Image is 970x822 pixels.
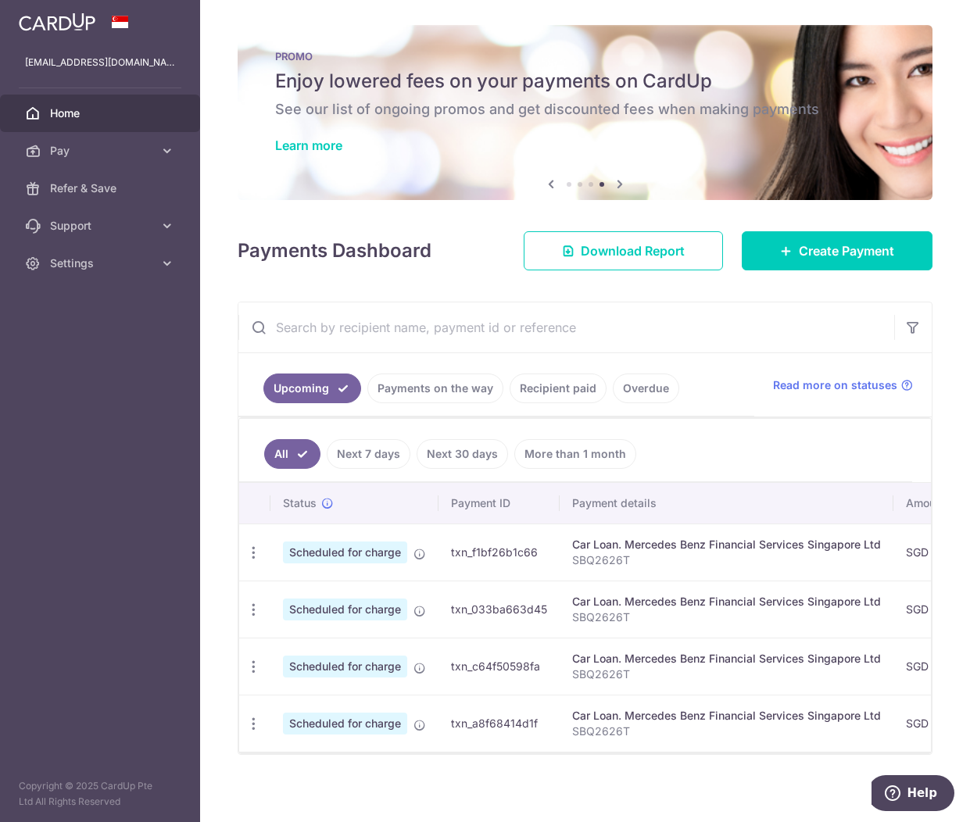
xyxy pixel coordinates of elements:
span: Scheduled for charge [283,541,407,563]
img: Latest Promos banner [238,25,932,200]
a: Recipient paid [510,373,607,403]
p: SBQ2626T [572,724,881,739]
h5: Enjoy lowered fees on your payments on CardUp [275,69,895,94]
a: All [264,439,320,469]
span: Download Report [581,241,685,260]
td: txn_c64f50598fa [438,638,560,695]
p: PROMO [275,50,895,63]
span: Support [50,218,153,234]
a: Read more on statuses [773,377,913,393]
span: Status [283,495,317,511]
div: Car Loan. Mercedes Benz Financial Services Singapore Ltd [572,594,881,609]
h4: Payments Dashboard [238,237,431,265]
a: Payments on the way [367,373,503,403]
input: Search by recipient name, payment id or reference [238,302,894,352]
a: Create Payment [742,231,932,270]
p: [EMAIL_ADDRESS][DOMAIN_NAME] [25,55,175,70]
img: CardUp [19,13,95,31]
a: Download Report [524,231,723,270]
iframe: Opens a widget where you can find more information [872,775,954,814]
a: Next 30 days [417,439,508,469]
p: SBQ2626T [572,552,881,568]
div: Car Loan. Mercedes Benz Financial Services Singapore Ltd [572,537,881,552]
span: Home [50,105,153,121]
td: txn_f1bf26b1c66 [438,524,560,581]
div: Car Loan. Mercedes Benz Financial Services Singapore Ltd [572,708,881,724]
span: Settings [50,256,153,271]
td: txn_a8f68414d1f [438,695,560,752]
div: Car Loan. Mercedes Benz Financial Services Singapore Ltd [572,651,881,667]
span: Refer & Save [50,180,153,196]
span: Create Payment [799,241,894,260]
td: txn_033ba663d45 [438,581,560,638]
h6: See our list of ongoing promos and get discounted fees when making payments [275,100,895,119]
a: Next 7 days [327,439,410,469]
span: Read more on statuses [773,377,897,393]
th: Payment details [560,483,893,524]
a: Learn more [275,138,342,153]
th: Payment ID [438,483,560,524]
span: Pay [50,143,153,159]
span: Scheduled for charge [283,599,407,620]
span: Scheduled for charge [283,656,407,677]
p: SBQ2626T [572,609,881,625]
span: Amount [906,495,946,511]
span: Scheduled for charge [283,713,407,734]
a: Overdue [613,373,679,403]
p: SBQ2626T [572,667,881,682]
a: More than 1 month [514,439,636,469]
a: Upcoming [263,373,361,403]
